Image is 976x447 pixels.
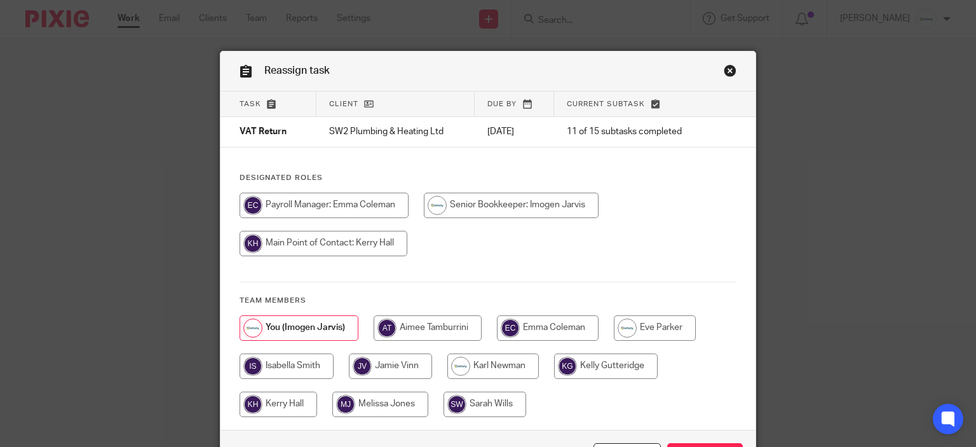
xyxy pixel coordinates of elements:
[554,117,713,148] td: 11 of 15 subtasks completed
[487,125,541,138] p: [DATE]
[240,100,261,107] span: Task
[329,125,462,138] p: SW2 Plumbing & Heating Ltd
[329,100,358,107] span: Client
[240,296,737,306] h4: Team members
[487,100,517,107] span: Due by
[567,100,645,107] span: Current subtask
[724,64,736,81] a: Close this dialog window
[240,128,287,137] span: VAT Return
[240,173,737,183] h4: Designated Roles
[264,65,330,76] span: Reassign task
